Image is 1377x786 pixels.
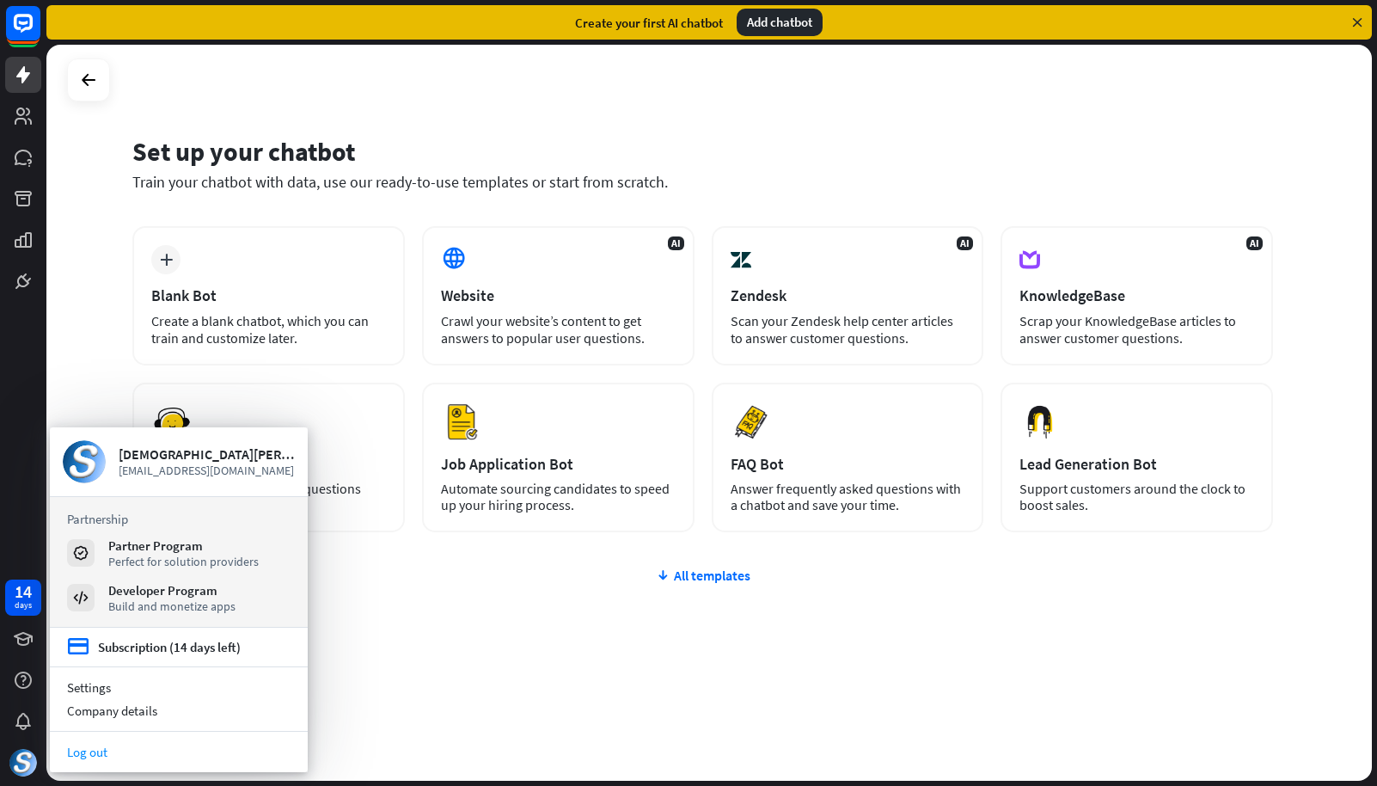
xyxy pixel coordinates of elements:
[67,511,291,527] h3: Partnership
[668,236,684,250] span: AI
[108,554,259,569] div: Perfect for solution providers
[731,286,965,305] div: Zendesk
[5,580,41,616] a: 14 days
[441,286,676,305] div: Website
[151,286,386,305] div: Blank Bot
[132,135,1273,168] div: Set up your chatbot
[132,172,1273,192] div: Train your chatbot with data, use our ready-to-use templates or start from scratch.
[1019,312,1254,347] div: Scrap your KnowledgeBase articles to answer customer questions.
[737,9,823,36] div: Add chatbot
[957,236,973,250] span: AI
[1246,236,1263,250] span: AI
[160,254,173,266] i: plus
[63,440,295,483] a: [DEMOGRAPHIC_DATA][PERSON_NAME] [EMAIL_ADDRESS][DOMAIN_NAME]
[1019,454,1254,474] div: Lead Generation Bot
[1019,286,1254,305] div: KnowledgeBase
[14,7,65,58] button: Open LiveChat chat widget
[731,454,965,474] div: FAQ Bot
[151,312,386,347] div: Create a blank chatbot, which you can train and customize later.
[108,582,236,599] div: Developer Program
[50,740,308,764] a: Log out
[67,636,89,658] i: credit_card
[98,639,241,655] div: Subscription (14 days left)
[119,445,295,463] div: [DEMOGRAPHIC_DATA][PERSON_NAME]
[731,312,965,347] div: Scan your Zendesk help center articles to answer customer questions.
[1019,481,1254,513] div: Support customers around the clock to boost sales.
[50,676,308,699] a: Settings
[108,599,236,614] div: Build and monetize apps
[731,481,965,513] div: Answer frequently asked questions with a chatbot and save your time.
[50,699,308,722] div: Company details
[441,312,676,347] div: Crawl your website’s content to get answers to popular user questions.
[67,582,291,613] a: Developer Program Build and monetize apps
[15,599,32,611] div: days
[119,463,295,478] span: [EMAIL_ADDRESS][DOMAIN_NAME]
[67,636,241,658] a: credit_card Subscription (14 days left)
[67,537,291,568] a: Partner Program Perfect for solution providers
[441,481,676,513] div: Automate sourcing candidates to speed up your hiring process.
[441,454,676,474] div: Job Application Bot
[108,537,259,554] div: Partner Program
[15,584,32,599] div: 14
[132,567,1273,584] div: All templates
[575,15,723,31] div: Create your first AI chatbot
